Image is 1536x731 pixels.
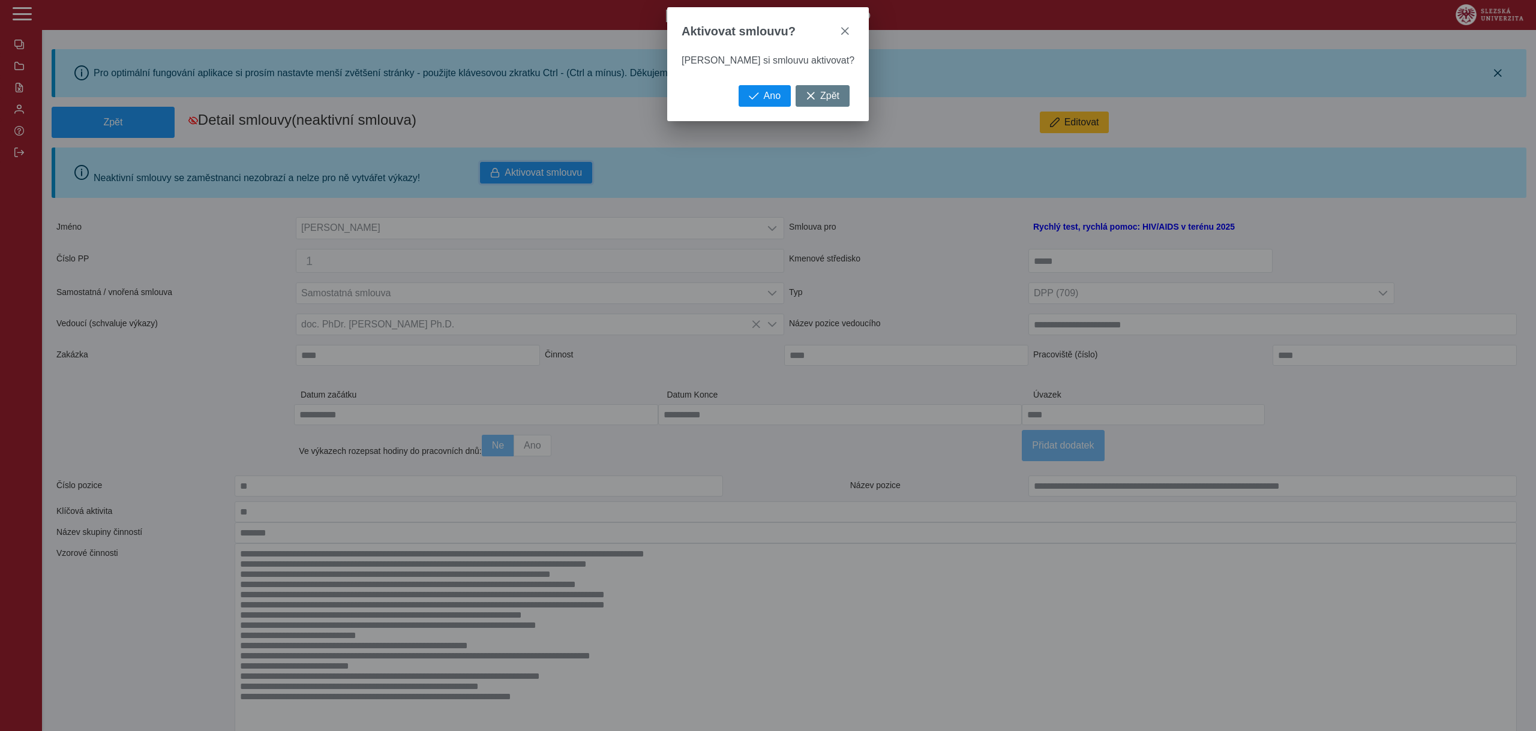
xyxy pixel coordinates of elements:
[682,25,796,38] span: Aktivovat smlouvu?
[682,55,854,66] div: [PERSON_NAME] si smlouvu aktivovat?
[835,22,854,41] button: close
[739,85,791,107] button: Ano
[764,91,781,101] span: Ano
[820,91,839,101] span: Zpět
[796,85,850,107] button: Zpět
